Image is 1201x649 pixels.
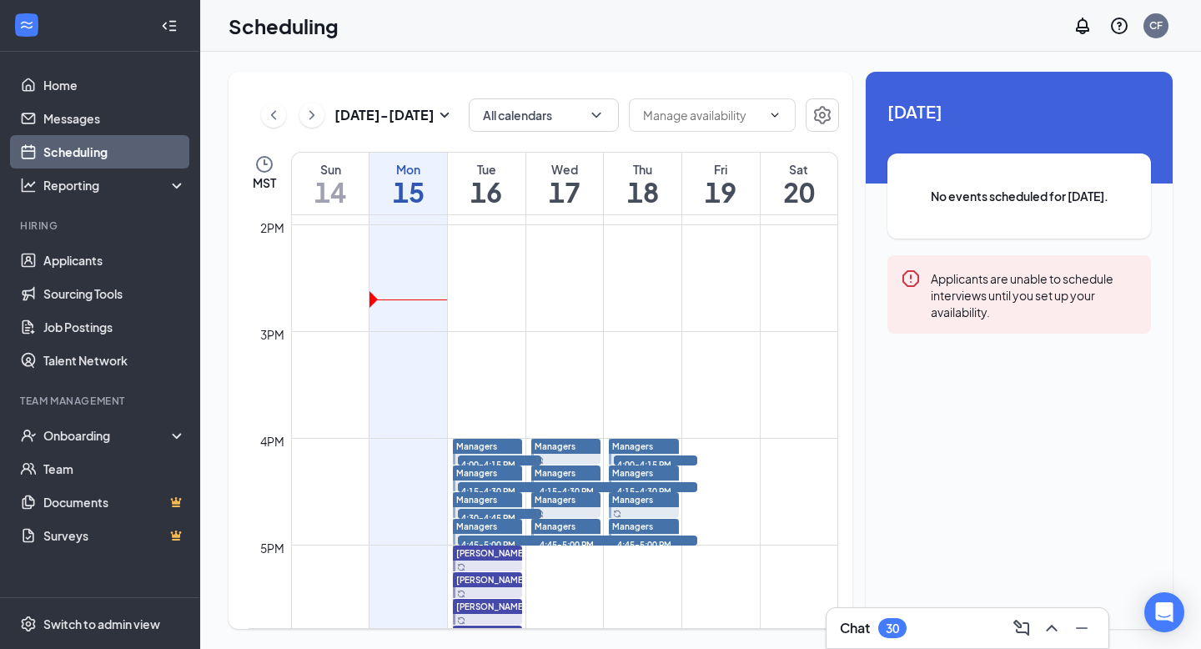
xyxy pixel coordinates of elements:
div: Thu [604,161,681,178]
h1: 18 [604,178,681,206]
svg: ChevronLeft [265,105,282,125]
div: Open Intercom Messenger [1144,592,1184,632]
span: Managers [535,441,575,451]
div: 30 [886,621,899,636]
div: Wed [526,161,604,178]
a: Applicants [43,244,186,277]
span: Managers [612,441,653,451]
span: Managers [612,468,653,478]
a: SurveysCrown [43,519,186,552]
svg: Error [901,269,921,289]
a: September 18, 2025 [604,153,681,214]
a: Sourcing Tools [43,277,186,310]
svg: SmallChevronDown [435,105,455,125]
div: Mon [369,161,447,178]
div: Fri [682,161,760,178]
a: Team [43,452,186,485]
span: Managers [535,468,575,478]
a: September 20, 2025 [761,153,837,214]
button: Minimize [1068,615,1095,641]
span: Managers [456,495,497,505]
span: 4:15-4:30 PM [614,482,697,499]
div: Switch to admin view [43,616,160,632]
div: Sat [761,161,837,178]
a: September 15, 2025 [369,153,447,214]
svg: WorkstreamLogo [18,17,35,33]
svg: Notifications [1073,16,1093,36]
h3: Chat [840,619,870,637]
a: Messages [43,102,186,135]
h1: 20 [761,178,837,206]
span: 4:15-4:30 PM [458,482,541,499]
span: 4:15-4:30 PM [536,482,620,499]
svg: Minimize [1072,618,1092,638]
span: Managers [612,521,653,531]
svg: ChevronRight [304,105,320,125]
svg: Settings [812,105,832,125]
svg: Clock [254,154,274,174]
span: No events scheduled for [DATE]. [921,187,1118,205]
button: ChevronRight [299,103,324,128]
div: 4pm [257,432,288,450]
span: [PERSON_NAME] [456,575,526,585]
h1: 14 [292,178,369,206]
div: CF [1149,18,1163,33]
span: [DATE] [887,98,1151,124]
a: September 19, 2025 [682,153,760,214]
h1: Scheduling [229,12,339,40]
span: 4:00-4:15 PM [458,455,541,472]
span: 4:45-5:00 PM [614,536,697,552]
svg: Sync [613,510,621,518]
a: Talent Network [43,344,186,377]
svg: ChevronDown [588,107,605,123]
svg: ChevronDown [768,108,781,122]
button: ComposeMessage [1008,615,1035,641]
div: Tue [448,161,525,178]
svg: Sync [457,590,465,598]
span: [PERSON_NAME] [456,601,526,611]
svg: Sync [535,456,544,465]
span: Managers [456,468,497,478]
svg: Collapse [161,18,178,34]
svg: Sync [457,616,465,625]
svg: QuestionInfo [1109,16,1129,36]
span: 4:30-4:45 PM [458,509,541,526]
svg: Settings [20,616,37,632]
div: Team Management [20,394,183,408]
a: Home [43,68,186,102]
a: Job Postings [43,310,186,344]
svg: UserCheck [20,427,37,444]
h1: 19 [682,178,760,206]
div: Sun [292,161,369,178]
div: Reporting [43,177,187,194]
svg: ComposeMessage [1012,618,1032,638]
div: 5pm [257,539,288,557]
span: MST [253,174,276,191]
button: Settings [806,98,839,132]
button: All calendarsChevronDown [469,98,619,132]
svg: Sync [535,510,544,518]
a: September 14, 2025 [292,153,369,214]
span: [PERSON_NAME] [456,548,526,558]
svg: Sync [457,563,465,571]
span: Managers [535,521,575,531]
span: Managers [535,495,575,505]
button: ChevronLeft [261,103,286,128]
svg: Analysis [20,177,37,194]
a: September 17, 2025 [526,153,604,214]
a: Scheduling [43,135,186,169]
h3: [DATE] - [DATE] [334,106,435,124]
h1: 17 [526,178,604,206]
div: 3pm [257,325,288,344]
span: 4:00-4:15 PM [614,455,697,472]
a: DocumentsCrown [43,485,186,519]
span: Managers [612,495,653,505]
span: Managers [456,521,497,531]
div: Hiring [20,219,183,233]
span: Managers [456,441,497,451]
div: Applicants are unable to schedule interviews until you set up your availability. [931,269,1138,320]
div: 2pm [257,219,288,237]
input: Manage availability [643,106,761,124]
svg: ChevronUp [1042,618,1062,638]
